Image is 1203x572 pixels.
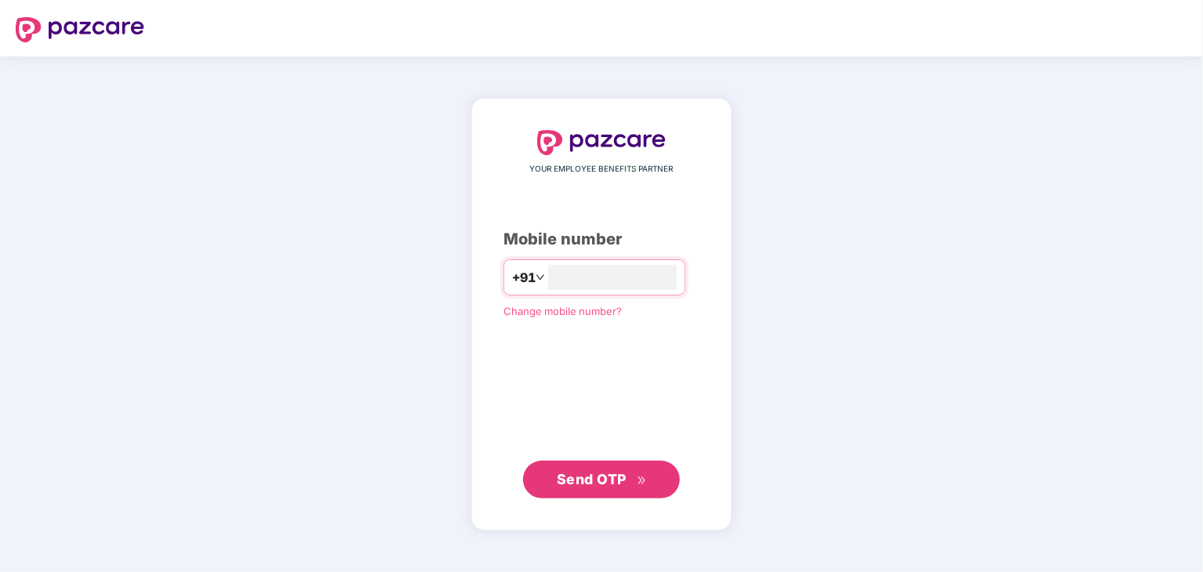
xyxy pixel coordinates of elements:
[530,163,674,176] span: YOUR EMPLOYEE BENEFITS PARTNER
[536,273,545,282] span: down
[523,461,680,498] button: Send OTPdouble-right
[637,476,647,486] span: double-right
[503,305,622,317] a: Change mobile number?
[16,17,144,42] img: logo
[537,130,666,155] img: logo
[557,471,627,487] span: Send OTP
[512,268,536,288] span: +91
[503,227,700,252] div: Mobile number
